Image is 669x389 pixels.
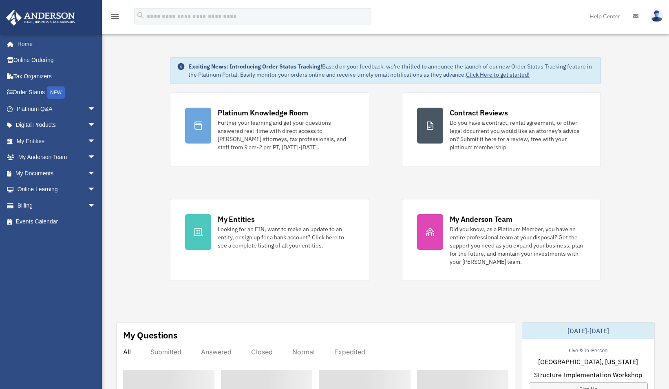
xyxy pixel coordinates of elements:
[6,36,104,52] a: Home
[110,14,120,21] a: menu
[334,348,365,356] div: Expedited
[188,63,322,70] strong: Exciting News: Introducing Order Status Tracking!
[6,117,108,133] a: Digital Productsarrow_drop_down
[47,86,65,99] div: NEW
[218,214,254,224] div: My Entities
[170,199,369,281] a: My Entities Looking for an EIN, want to make an update to an entity, or sign up for a bank accoun...
[6,84,108,101] a: Order StatusNEW
[466,71,530,78] a: Click Here to get started!
[88,197,104,214] span: arrow_drop_down
[522,323,654,339] div: [DATE]-[DATE]
[402,199,601,281] a: My Anderson Team Did you know, as a Platinum Member, you have an entire professional team at your...
[110,11,120,21] i: menu
[88,101,104,117] span: arrow_drop_down
[88,149,104,166] span: arrow_drop_down
[450,225,586,266] div: Did you know, as a Platinum Member, you have an entire professional team at your disposal? Get th...
[538,357,638,367] span: [GEOGRAPHIC_DATA], [US_STATE]
[292,348,315,356] div: Normal
[562,345,614,354] div: Live & In-Person
[6,52,108,69] a: Online Ordering
[450,119,586,151] div: Do you have a contract, rental agreement, or other legal document you would like an attorney's ad...
[201,348,232,356] div: Answered
[6,165,108,181] a: My Documentsarrow_drop_down
[402,93,601,166] a: Contract Reviews Do you have a contract, rental agreement, or other legal document you would like...
[123,348,131,356] div: All
[170,93,369,166] a: Platinum Knowledge Room Further your learning and get your questions answered real-time with dire...
[450,214,512,224] div: My Anderson Team
[534,370,642,380] span: Structure Implementation Workshop
[88,133,104,150] span: arrow_drop_down
[450,108,508,118] div: Contract Reviews
[6,149,108,166] a: My Anderson Teamarrow_drop_down
[6,133,108,149] a: My Entitiesarrow_drop_down
[6,101,108,117] a: Platinum Q&Aarrow_drop_down
[136,11,145,20] i: search
[218,108,308,118] div: Platinum Knowledge Room
[6,197,108,214] a: Billingarrow_drop_down
[218,225,354,250] div: Looking for an EIN, want to make an update to an entity, or sign up for a bank account? Click her...
[188,62,594,79] div: Based on your feedback, we're thrilled to announce the launch of our new Order Status Tracking fe...
[88,181,104,198] span: arrow_drop_down
[4,10,77,26] img: Anderson Advisors Platinum Portal
[218,119,354,151] div: Further your learning and get your questions answered real-time with direct access to [PERSON_NAM...
[6,214,108,230] a: Events Calendar
[88,117,104,134] span: arrow_drop_down
[6,68,108,84] a: Tax Organizers
[6,181,108,198] a: Online Learningarrow_drop_down
[150,348,181,356] div: Submitted
[88,165,104,182] span: arrow_drop_down
[651,10,663,22] img: User Pic
[251,348,273,356] div: Closed
[123,329,178,341] div: My Questions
